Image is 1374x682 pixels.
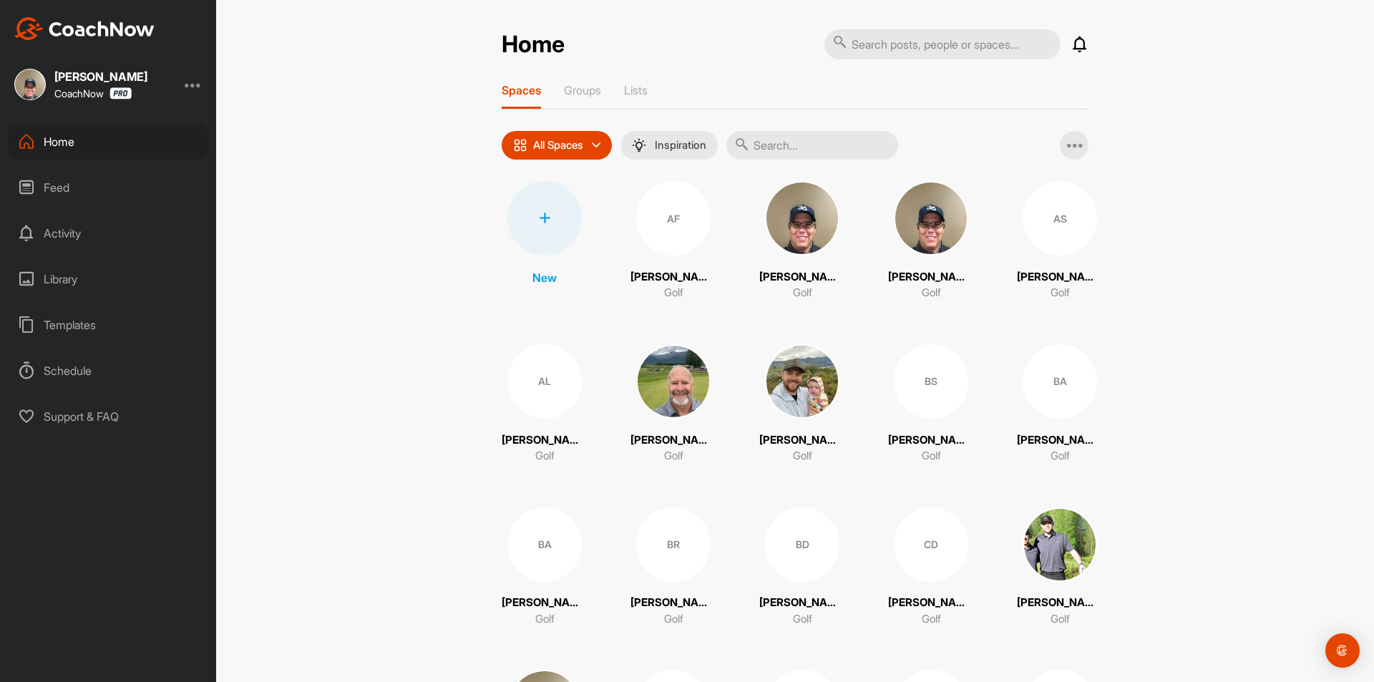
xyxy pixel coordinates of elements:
[1051,448,1070,464] p: Golf
[54,71,147,82] div: [PERSON_NAME]
[1325,633,1360,668] div: Open Intercom Messenger
[793,611,812,628] p: Golf
[632,138,646,152] img: menuIcon
[765,344,839,419] img: square_9e97b9874b4e9d37d0c10597f98fdf82.jpg
[630,269,716,286] p: [PERSON_NAME]
[636,181,711,255] div: AF
[624,83,648,97] p: Lists
[1017,269,1103,286] p: [PERSON_NAME]
[502,344,588,464] a: AL[PERSON_NAME]Golf
[922,611,941,628] p: Golf
[8,215,210,251] div: Activity
[630,507,716,628] a: BR[PERSON_NAME]Golf
[888,507,974,628] a: CD[PERSON_NAME]Golf
[109,87,132,99] img: CoachNow Pro
[636,507,711,582] div: BR
[502,432,588,449] p: [PERSON_NAME]
[888,181,974,301] a: [PERSON_NAME] - TestGolf
[630,432,716,449] p: [PERSON_NAME]
[630,181,716,301] a: AF[PERSON_NAME]Golf
[793,285,812,301] p: Golf
[14,69,46,100] img: square_df18f7c94d890d77d2112fb6bf60b978.jpg
[655,140,706,151] p: Inspiration
[502,31,565,59] h2: Home
[888,432,974,449] p: [PERSON_NAME]
[888,344,974,464] a: BS[PERSON_NAME]Golf
[1023,344,1097,419] div: BA
[664,285,683,301] p: Golf
[636,344,711,419] img: square_afe31522ccb18bf17ba03ece61409cba.jpg
[8,124,210,160] div: Home
[54,87,132,99] div: CoachNow
[1023,181,1097,255] div: AS
[664,611,683,628] p: Golf
[922,448,941,464] p: Golf
[1017,595,1103,611] p: [PERSON_NAME]
[759,269,845,286] p: [PERSON_NAME]
[894,181,968,255] img: square_df18f7c94d890d77d2112fb6bf60b978.jpg
[922,285,941,301] p: Golf
[894,344,968,419] div: BS
[502,83,541,97] p: Spaces
[824,29,1061,59] input: Search posts, people or spaces...
[1023,507,1097,582] img: square_fe5ac6a557fd3a725dde65aab7103df1.jpg
[664,448,683,464] p: Golf
[1017,344,1103,464] a: BA[PERSON_NAME]Golf
[8,353,210,389] div: Schedule
[532,269,557,286] p: New
[759,507,845,628] a: BD[PERSON_NAME]Golf
[1017,432,1103,449] p: [PERSON_NAME]
[507,507,582,582] div: BA
[507,344,582,419] div: AL
[759,181,845,301] a: [PERSON_NAME]Golf
[533,140,583,151] p: All Spaces
[793,448,812,464] p: Golf
[502,507,588,628] a: BA[PERSON_NAME]Golf
[759,595,845,611] p: [PERSON_NAME]
[888,595,974,611] p: [PERSON_NAME]
[1051,611,1070,628] p: Golf
[513,138,527,152] img: icon
[759,344,845,464] a: [PERSON_NAME]Golf
[564,83,601,97] p: Groups
[759,432,845,449] p: [PERSON_NAME]
[8,307,210,343] div: Templates
[535,448,555,464] p: Golf
[888,269,974,286] p: [PERSON_NAME] - Test
[502,595,588,611] p: [PERSON_NAME]
[535,611,555,628] p: Golf
[630,595,716,611] p: [PERSON_NAME]
[726,131,898,160] input: Search...
[894,507,968,582] div: CD
[1051,285,1070,301] p: Golf
[8,261,210,297] div: Library
[630,344,716,464] a: [PERSON_NAME]Golf
[765,181,839,255] img: square_df18f7c94d890d77d2112fb6bf60b978.jpg
[14,17,155,40] img: CoachNow
[1017,507,1103,628] a: [PERSON_NAME]Golf
[1017,181,1103,301] a: AS[PERSON_NAME]Golf
[8,170,210,205] div: Feed
[8,399,210,434] div: Support & FAQ
[765,507,839,582] div: BD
